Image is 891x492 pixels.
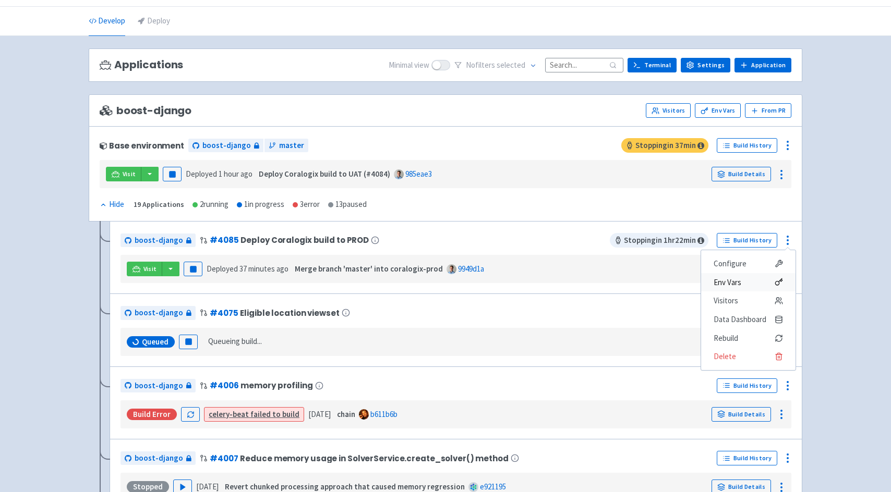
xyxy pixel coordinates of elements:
[188,139,263,153] a: boost-django
[121,233,196,248] a: boost-django
[219,169,252,179] time: 1 hour ago
[163,167,182,181] button: Pause
[106,167,141,181] a: Visit
[142,337,168,347] span: Queued
[714,293,738,308] span: Visitors
[209,409,299,419] a: celery-beat failed to build
[370,409,398,419] a: b611b6b
[714,349,736,364] span: Delete
[134,199,184,211] div: 19 Applications
[240,381,312,390] span: memory profiling
[701,347,796,366] button: Delete
[480,482,506,491] a: e921195
[701,310,796,329] a: Data Dashboard
[100,141,184,150] div: Base environment
[695,103,741,118] a: Env Vars
[100,59,183,71] h3: Applications
[210,453,238,464] a: #4007
[279,140,304,152] span: master
[210,380,238,391] a: #4006
[717,138,777,153] a: Build History
[701,291,796,310] a: Visitors
[121,379,196,393] a: boost-django
[717,451,777,465] a: Build History
[714,312,766,327] span: Data Dashboard
[239,264,288,274] time: 37 minutes ago
[135,380,183,392] span: boost-django
[135,307,183,319] span: boost-django
[207,264,288,274] span: Deployed
[308,409,331,419] time: [DATE]
[138,7,170,36] a: Deploy
[100,199,124,211] div: Hide
[717,233,777,248] a: Build History
[714,331,738,346] span: Rebuild
[681,58,730,72] a: Settings
[100,199,125,211] button: Hide
[240,454,508,463] span: Reduce memory usage in SolverService.create_solver() method
[712,167,771,181] a: Build Details
[701,329,796,348] button: Rebuild
[240,309,339,317] span: Eligible location viewset
[135,452,183,464] span: boost-django
[466,59,525,71] span: No filter s
[210,308,238,318] a: #4075
[646,103,691,118] a: Visitors
[714,275,741,290] span: Env Vars
[127,409,177,420] div: Build Error
[610,233,708,248] span: Stopping in 1 hr 22 min
[628,58,677,72] a: Terminal
[186,169,252,179] span: Deployed
[225,482,465,491] strong: Revert chunked processing approach that caused memory regression
[121,451,196,465] a: boost-django
[196,482,219,491] time: [DATE]
[179,335,198,349] button: Pause
[458,264,484,274] a: 9949d1a
[100,105,191,117] span: boost-django
[135,235,183,247] span: boost-django
[328,199,367,211] div: 13 paused
[295,264,443,274] strong: Merge branch 'master' into coralogix-prod
[143,265,157,273] span: Visit
[192,199,228,211] div: 2 running
[389,59,429,71] span: Minimal view
[337,409,355,419] strong: chain
[89,7,125,36] a: Develop
[497,60,525,70] span: selected
[293,199,320,211] div: 3 error
[127,262,162,276] a: Visit
[208,336,262,348] span: Queueing build...
[717,378,777,393] a: Build History
[714,256,746,271] span: Configure
[202,140,251,152] span: boost-django
[240,236,369,244] span: Deploy Coralogix build to PROD
[121,306,196,320] a: boost-django
[259,169,390,179] strong: Deploy Coralogix build to UAT (#4084)
[745,103,791,118] button: From PR
[209,409,249,419] strong: celery-beat
[123,170,136,178] span: Visit
[545,58,623,72] input: Search...
[237,199,284,211] div: 1 in progress
[712,407,771,422] a: Build Details
[264,139,308,153] a: master
[184,262,202,276] button: Pause
[701,273,796,292] a: Env Vars
[210,235,238,245] a: #4085
[701,254,796,273] a: Configure
[735,58,791,72] a: Application
[405,169,432,179] a: 985eae3
[621,138,708,153] span: Stopping in 37 min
